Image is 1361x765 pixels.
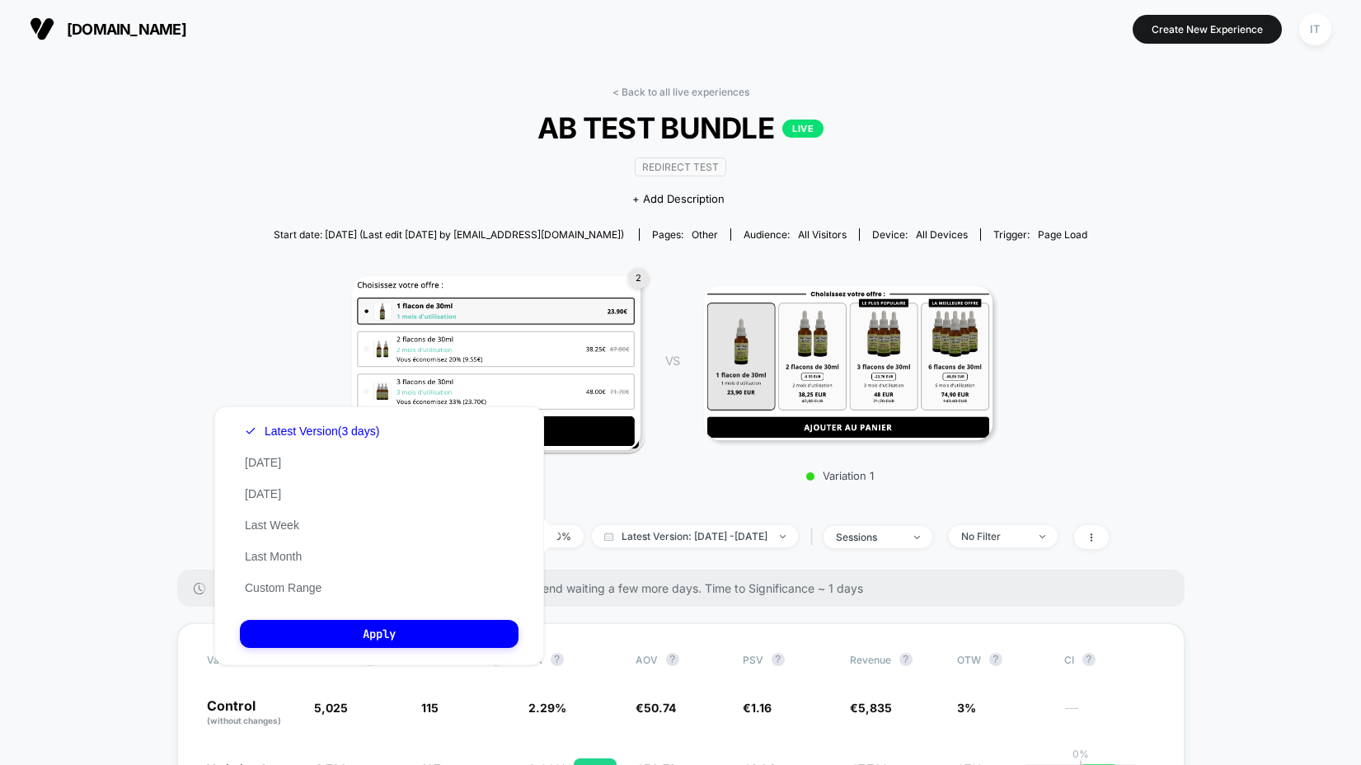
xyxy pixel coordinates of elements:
span: AOV [636,654,658,666]
img: calendar [604,533,613,541]
span: + Add Description [632,191,725,208]
span: Redirect Test [635,157,726,176]
span: VS [665,354,678,368]
div: No Filter [961,530,1027,542]
span: | [806,525,824,549]
span: --- [1064,703,1155,727]
span: OTW [957,653,1048,666]
button: Last Week [240,518,304,533]
span: 5,025 [314,701,348,715]
span: PSV [743,654,763,666]
button: ? [989,653,1002,666]
span: 50.74 [644,701,676,715]
span: (without changes) [207,716,281,725]
button: IT [1294,12,1336,46]
button: [DATE] [240,486,286,501]
div: Audience: [744,228,847,241]
img: end [1040,535,1045,538]
div: IT [1299,13,1331,45]
span: Device: [859,228,980,241]
button: Latest Version(3 days) [240,424,384,439]
img: end [780,535,786,538]
span: CI [1064,653,1155,666]
span: € [743,701,772,715]
div: Trigger: [993,228,1087,241]
span: Start date: [DATE] (Last edit [DATE] by [EMAIL_ADDRESS][DOMAIN_NAME]) [274,228,624,241]
p: Variation 1 [696,469,984,482]
img: end [914,536,920,539]
span: Latest Version: [DATE] - [DATE] [592,525,798,547]
span: € [850,701,892,715]
span: AB TEST BUNDLE [295,110,1065,145]
img: Visually logo [30,16,54,41]
button: [DOMAIN_NAME] [25,16,191,42]
span: 5,835 [858,701,892,715]
p: 0% [1072,748,1089,760]
button: Last Month [240,549,307,564]
button: ? [1082,653,1096,666]
button: ? [772,653,785,666]
div: sessions [836,531,902,543]
span: All Visitors [798,228,847,241]
span: other [692,228,718,241]
p: Control [207,699,298,727]
img: Control main [352,276,641,451]
span: There are still no statistically significant results. We recommend waiting a few more days . Time... [222,581,1152,595]
span: 115 [421,701,439,715]
span: Revenue [850,654,891,666]
button: ? [666,653,679,666]
button: ? [899,653,913,666]
div: 2 [628,268,649,289]
button: [DATE] [240,455,286,470]
a: < Back to all live experiences [612,86,749,98]
span: [DOMAIN_NAME] [67,21,186,38]
span: € [636,701,676,715]
button: Create New Experience [1133,15,1282,44]
button: Apply [240,620,519,648]
p: LIVE [782,120,824,138]
img: Variation 1 main [704,286,993,439]
span: 3% [957,701,976,715]
span: 1.16 [751,701,772,715]
span: all devices [916,228,968,241]
span: 2.29 % [528,701,566,715]
span: Page Load [1038,228,1087,241]
div: Pages: [652,228,718,241]
button: Custom Range [240,580,326,595]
